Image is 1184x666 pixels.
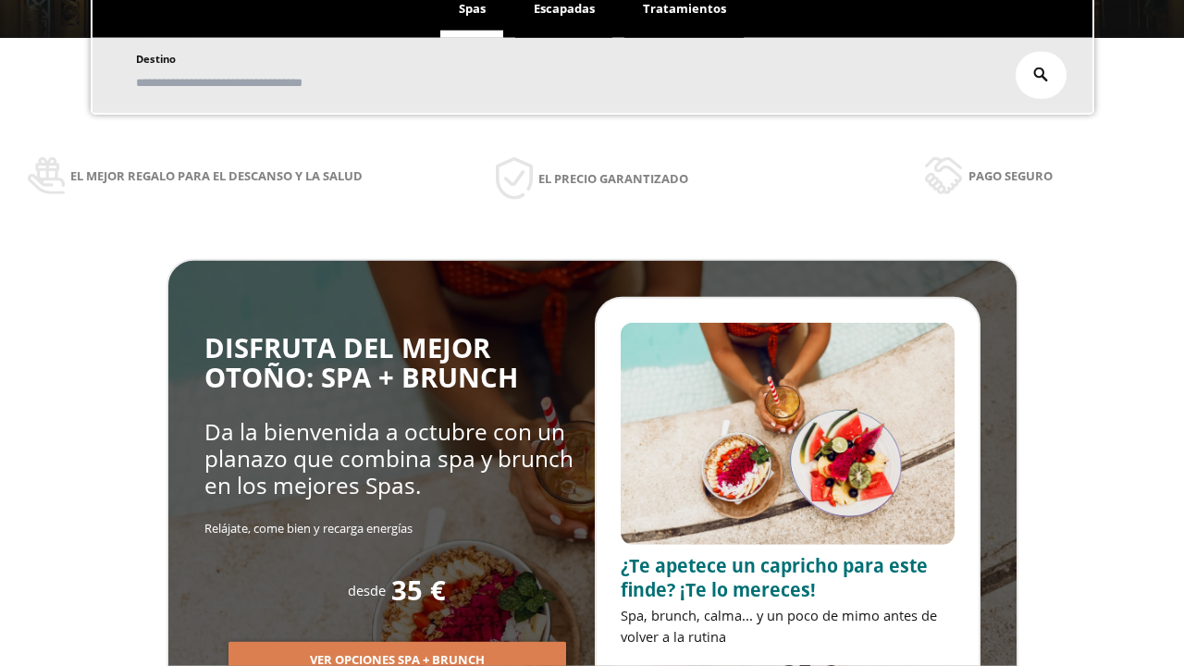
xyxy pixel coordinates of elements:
span: desde [348,581,386,599]
span: Relájate, come bien y recarga energías [204,520,413,536]
span: ¿Te apetece un capricho para este finde? ¡Te lo mereces! [621,553,928,602]
span: 35 € [391,575,446,606]
span: Da la bienvenida a octubre con un planazo que combina spa y brunch en los mejores Spas. [204,416,573,501]
img: promo-sprunch.ElVl7oUD.webp [621,323,955,546]
span: Spa, brunch, calma... y un poco de mimo antes de volver a la rutina [621,606,937,646]
span: DISFRUTA DEL MEJOR OTOÑO: SPA + BRUNCH [204,329,518,397]
span: El precio garantizado [538,168,688,189]
span: El mejor regalo para el descanso y la salud [70,166,363,186]
span: Pago seguro [968,166,1053,186]
span: Destino [136,52,176,66]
